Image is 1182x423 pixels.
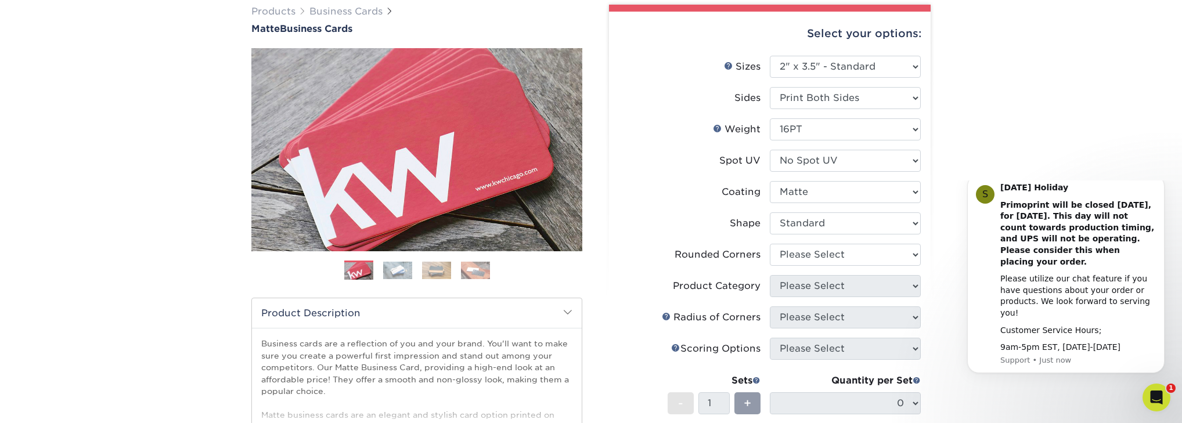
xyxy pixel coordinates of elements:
div: Quantity per Set [770,374,921,388]
a: MatteBusiness Cards [251,23,582,34]
p: Message from Support, sent Just now [51,175,206,185]
img: Business Cards 03 [422,262,451,279]
img: Business Cards 04 [461,262,490,279]
div: Rounded Corners [675,248,761,262]
div: Profile image for Support [26,5,45,23]
div: Radius of Corners [662,310,761,324]
h2: Product Description [252,298,582,328]
a: Products [251,6,295,17]
div: Weight [713,122,761,136]
iframe: Intercom live chat [1143,384,1170,411]
h1: Business Cards [251,23,582,34]
div: Customer Service Hours; [51,144,206,156]
div: Scoring Options [671,342,761,356]
div: Spot UV [719,154,761,168]
span: Matte [251,23,280,34]
a: Business Cards [309,6,383,17]
b: Primoprint will be closed [DATE], for [DATE]. This day will not count towards production timing, ... [51,20,204,86]
div: Sizes [724,60,761,74]
b: [DATE] Holiday [51,2,118,12]
span: 1 [1166,384,1176,393]
div: Product Category [673,279,761,293]
iframe: Intercom notifications message [950,180,1182,392]
div: 9am-5pm EST, [DATE]-[DATE] [51,161,206,173]
img: Business Cards 01 [344,256,373,285]
img: Business Cards 02 [383,262,412,279]
div: Please utilize our chat feature if you have questions about your order or products. We look forwa... [51,93,206,138]
div: Select your options: [618,12,921,56]
div: Shape [730,216,761,230]
div: Sets [668,374,761,388]
div: Message content [51,2,206,173]
div: Sides [734,91,761,105]
span: - [678,395,683,412]
iframe: Google Customer Reviews [3,388,99,419]
span: + [744,395,751,412]
div: Coating [722,185,761,199]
